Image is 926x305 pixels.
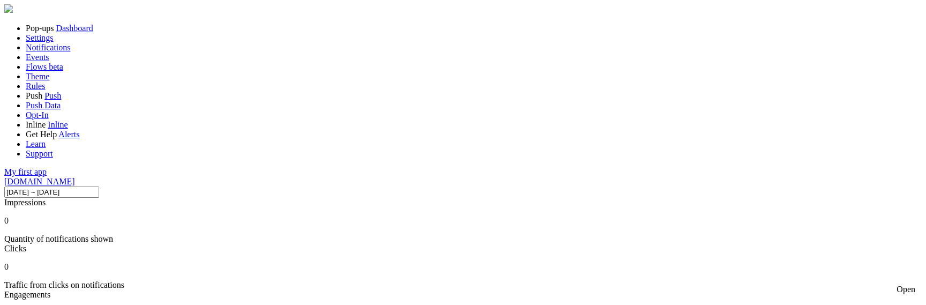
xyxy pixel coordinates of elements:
[26,24,54,33] span: Pop-ups
[26,33,54,42] a: Settings
[26,110,49,120] a: Opt-In
[4,290,50,299] span: Engagements
[4,167,47,176] a: My first app
[56,24,93,33] a: Dashboard
[897,285,915,294] div: Open
[26,91,42,100] span: Push
[44,91,61,100] a: Push
[58,130,79,139] a: Alerts
[26,149,53,158] a: Support
[4,4,13,13] img: fomo-relay-logo-orange.svg
[4,216,922,226] p: 0
[26,62,47,71] span: Flows
[4,234,113,243] span: Quantity of notifications shown
[26,139,46,148] a: Learn
[4,187,99,198] input: Select Date Range
[26,72,49,81] a: Theme
[26,81,45,91] a: Rules
[26,101,61,110] a: Push Data
[4,198,46,207] span: Impressions
[26,43,71,52] a: Notifications
[48,120,68,129] a: Inline
[26,53,49,62] a: Events
[4,280,124,289] span: Traffic from clicks on notifications
[26,130,57,139] span: Get Help
[4,244,26,253] span: Clicks
[49,62,63,71] span: beta
[4,262,922,272] p: 0
[26,62,63,71] a: Flows beta
[4,177,75,186] a: [DOMAIN_NAME]
[26,120,46,129] span: Inline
